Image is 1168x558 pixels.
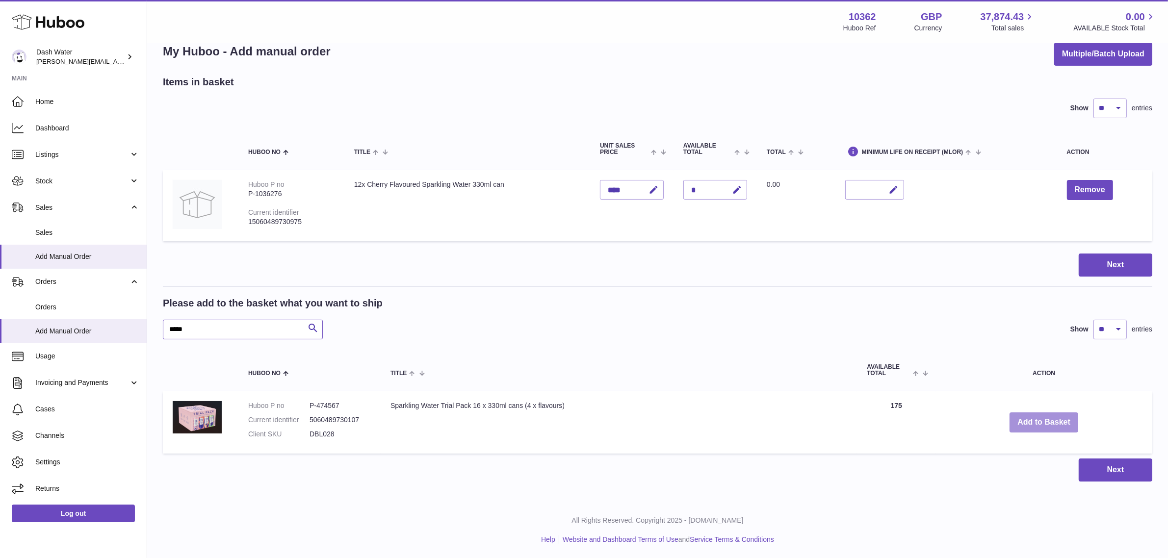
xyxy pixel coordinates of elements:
[1067,180,1113,200] button: Remove
[914,24,942,33] div: Currency
[248,217,335,227] div: 15060489730975
[163,76,234,89] h2: Items in basket
[36,48,125,66] div: Dash Water
[35,124,139,133] span: Dashboard
[1126,10,1145,24] span: 0.00
[991,24,1035,33] span: Total sales
[248,208,299,216] div: Current identifier
[248,430,310,439] dt: Client SKU
[381,391,857,454] td: Sparkling Water Trial Pack 16 x 330ml cans (4 x flavours)
[600,143,649,155] span: Unit Sales Price
[1079,458,1152,482] button: Next
[35,252,139,261] span: Add Manual Order
[980,10,1024,24] span: 37,874.43
[163,44,331,59] h1: My Huboo - Add manual order
[35,150,129,159] span: Listings
[36,57,197,65] span: [PERSON_NAME][EMAIL_ADDRESS][DOMAIN_NAME]
[35,327,139,336] span: Add Manual Order
[1070,325,1089,334] label: Show
[35,203,129,212] span: Sales
[1132,103,1152,113] span: entries
[767,180,780,188] span: 0.00
[849,10,876,24] strong: 10362
[35,378,129,387] span: Invoicing and Payments
[35,97,139,106] span: Home
[1067,149,1142,155] div: Action
[155,516,1160,525] p: All Rights Reserved. Copyright 2025 - [DOMAIN_NAME]
[248,149,281,155] span: Huboo no
[35,277,129,286] span: Orders
[1073,24,1156,33] span: AVAILABLE Stock Total
[683,143,732,155] span: AVAILABLE Total
[35,484,139,493] span: Returns
[1073,10,1156,33] a: 0.00 AVAILABLE Stock Total
[310,430,371,439] dd: DBL028
[35,431,139,440] span: Channels
[1010,412,1078,432] button: Add to Basket
[248,189,335,199] div: P-1036276
[843,24,876,33] div: Huboo Ref
[35,228,139,237] span: Sales
[35,405,139,414] span: Cases
[35,303,139,312] span: Orders
[1132,325,1152,334] span: entries
[857,391,935,454] td: 175
[310,401,371,410] dd: P-474567
[248,415,310,425] dt: Current identifier
[862,149,963,155] span: Minimum Life On Receipt (MLOR)
[867,364,910,377] span: AVAILABLE Total
[935,354,1152,386] th: Action
[354,149,370,155] span: Title
[1079,254,1152,277] button: Next
[248,401,310,410] dt: Huboo P no
[163,297,383,310] h2: Please add to the basket what you want to ship
[559,535,774,544] li: and
[344,170,590,241] td: 12x Cherry Flavoured Sparkling Water 330ml can
[173,180,222,229] img: 12x Cherry Flavoured Sparkling Water 330ml can
[310,415,371,425] dd: 5060489730107
[248,370,281,377] span: Huboo no
[980,10,1035,33] a: 37,874.43 Total sales
[173,401,222,433] img: Sparkling Water Trial Pack 16 x 330ml cans (4 x flavours)
[390,370,407,377] span: Title
[35,352,139,361] span: Usage
[12,505,135,522] a: Log out
[1070,103,1089,113] label: Show
[12,50,26,64] img: james@dash-water.com
[563,535,678,543] a: Website and Dashboard Terms of Use
[541,535,555,543] a: Help
[921,10,942,24] strong: GBP
[767,149,786,155] span: Total
[35,177,129,186] span: Stock
[1054,43,1152,66] button: Multiple/Batch Upload
[35,457,139,467] span: Settings
[248,180,285,188] div: Huboo P no
[690,535,774,543] a: Service Terms & Conditions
